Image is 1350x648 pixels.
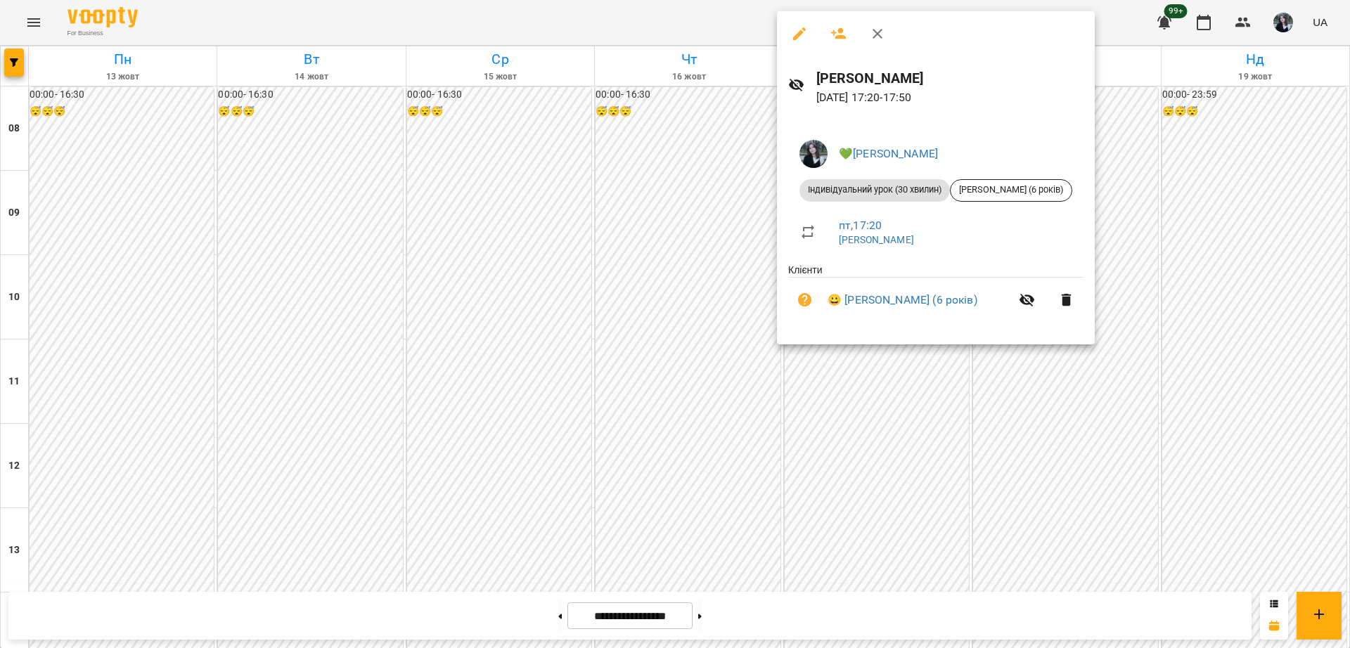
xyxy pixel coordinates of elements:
h6: [PERSON_NAME] [816,67,1084,89]
a: пт , 17:20 [839,219,882,232]
a: 💚[PERSON_NAME] [839,147,938,160]
span: [PERSON_NAME] (6 років) [951,183,1072,196]
a: [PERSON_NAME] [839,234,914,245]
div: [PERSON_NAME] (6 років) [950,179,1072,202]
img: 91885ff653e4a9d6131c60c331ff4ae6.jpeg [799,140,828,168]
p: [DATE] 17:20 - 17:50 [816,89,1084,106]
a: 😀 [PERSON_NAME] (6 років) [828,292,977,309]
ul: Клієнти [788,263,1084,328]
span: Індивідуальний урок (30 хвилин) [799,183,950,196]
